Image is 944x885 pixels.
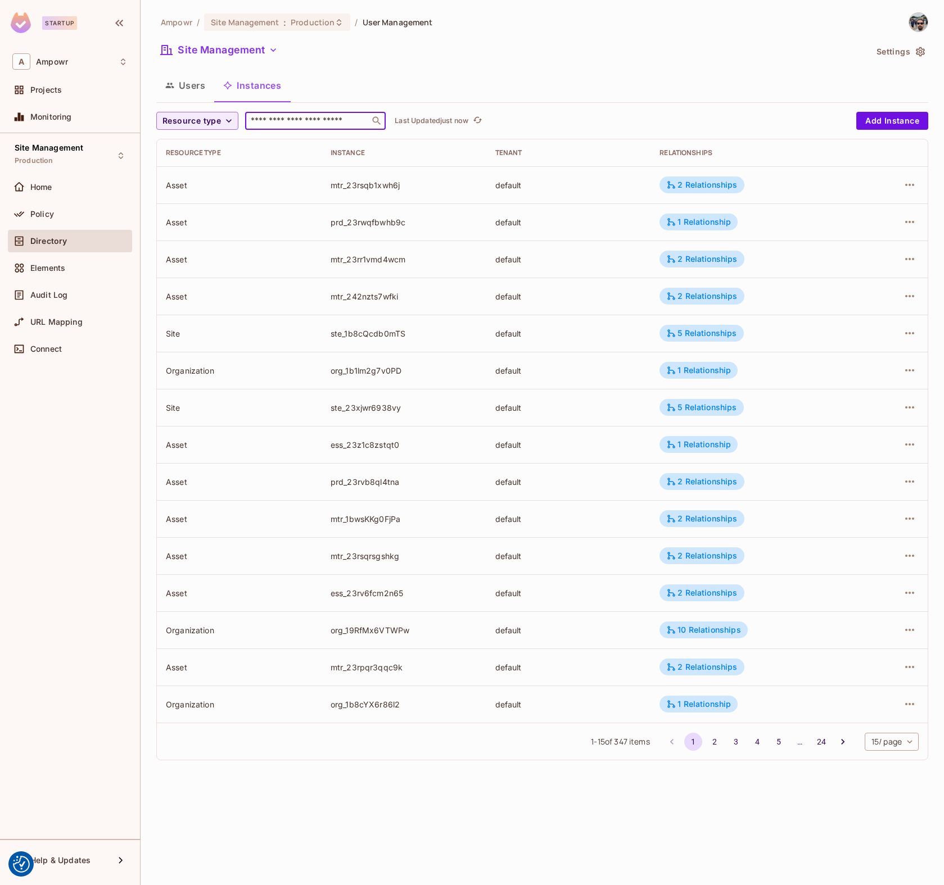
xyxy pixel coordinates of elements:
[15,156,53,165] span: Production
[30,210,54,219] span: Policy
[666,254,737,264] div: 2 Relationships
[495,699,642,710] div: default
[166,699,313,710] div: Organization
[791,736,809,747] div: …
[13,856,30,873] img: Revisit consent button
[13,856,30,873] button: Consent Preferences
[30,112,72,121] span: Monitoring
[666,180,737,190] div: 2 Relationships
[30,237,67,246] span: Directory
[166,439,313,450] div: Asset
[495,476,642,487] div: default
[355,17,358,28] li: /
[495,588,642,598] div: default
[166,514,313,524] div: Asset
[331,402,477,413] div: ste_23xjwr6938vy
[15,143,83,152] span: Site Management
[495,402,642,413] div: default
[331,551,477,561] div: mtr_23rsqrsgshkg
[30,291,67,299] span: Audit Log
[666,217,731,227] div: 1 Relationship
[834,733,852,751] button: Go to next page
[331,588,477,598] div: ess_23rv6fcm2n65
[214,71,290,99] button: Instances
[666,588,737,598] div: 2 Relationships
[331,328,477,339] div: ste_1b8cQcdb0mTS
[331,662,477,673] div: mtr_23rpqr3qqc9k
[12,53,30,70] span: A
[666,328,737,338] div: 5 Relationships
[30,856,91,865] span: Help & Updates
[156,71,214,99] button: Users
[30,344,62,353] span: Connect
[11,12,31,33] img: SReyMgAAAABJRU5ErkJggg==
[197,17,200,28] li: /
[30,264,65,273] span: Elements
[666,551,737,561] div: 2 Relationships
[36,57,68,66] span: Workspace: Ampowr
[331,365,477,376] div: org_1b1lm2g7v0PD
[363,17,433,28] span: User Management
[856,112,928,130] button: Add Instance
[495,217,642,228] div: default
[42,16,77,30] div: Startup
[666,291,737,301] div: 2 Relationships
[495,180,642,190] div: default
[666,625,740,635] div: 10 Relationships
[166,588,313,598] div: Asset
[166,402,313,413] div: Site
[495,439,642,450] div: default
[30,183,52,192] span: Home
[495,328,642,339] div: default
[495,148,642,157] div: Tenant
[495,625,642,636] div: default
[468,114,484,128] span: Click to refresh data
[706,733,724,751] button: Go to page 2
[331,439,477,450] div: ess_23z1c8zstqt0
[666,402,737,412] div: 5 Relationships
[495,662,642,673] div: default
[166,328,313,339] div: Site
[812,733,830,751] button: Go to page 24
[331,148,477,157] div: Instance
[161,17,192,28] span: the active workspace
[770,733,788,751] button: Go to page 5
[666,476,737,487] div: 2 Relationships
[495,254,642,265] div: default
[495,514,642,524] div: default
[495,365,642,376] div: default
[331,476,477,487] div: prd_23rvb8ql4tna
[666,514,737,524] div: 2 Relationships
[591,736,649,748] span: 1 - 15 of 347 items
[162,114,221,128] span: Resource type
[291,17,335,28] span: Production
[395,116,468,125] p: Last Updated just now
[166,148,313,157] div: Resource type
[283,18,287,27] span: :
[166,476,313,487] div: Asset
[166,180,313,190] div: Asset
[156,112,238,130] button: Resource type
[666,662,737,672] div: 2 Relationships
[30,317,83,326] span: URL Mapping
[166,217,313,228] div: Asset
[660,148,848,157] div: Relationships
[865,733,919,751] div: 15 / page
[666,699,731,709] div: 1 Relationship
[661,733,853,751] nav: pagination navigation
[166,365,313,376] div: Organization
[909,13,928,31] img: Diego Martins
[331,699,477,710] div: org_1b8cYX6r86l2
[166,551,313,561] div: Asset
[495,291,642,302] div: default
[156,41,282,59] button: Site Management
[166,254,313,265] div: Asset
[331,291,477,302] div: mtr_242nzts7wfki
[684,733,702,751] button: page 1
[166,291,313,302] div: Asset
[166,625,313,636] div: Organization
[331,514,477,524] div: mtr_1bwsKKg0FjPa
[872,43,928,61] button: Settings
[211,17,279,28] span: Site Management
[331,217,477,228] div: prd_23rwqfbwhb9c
